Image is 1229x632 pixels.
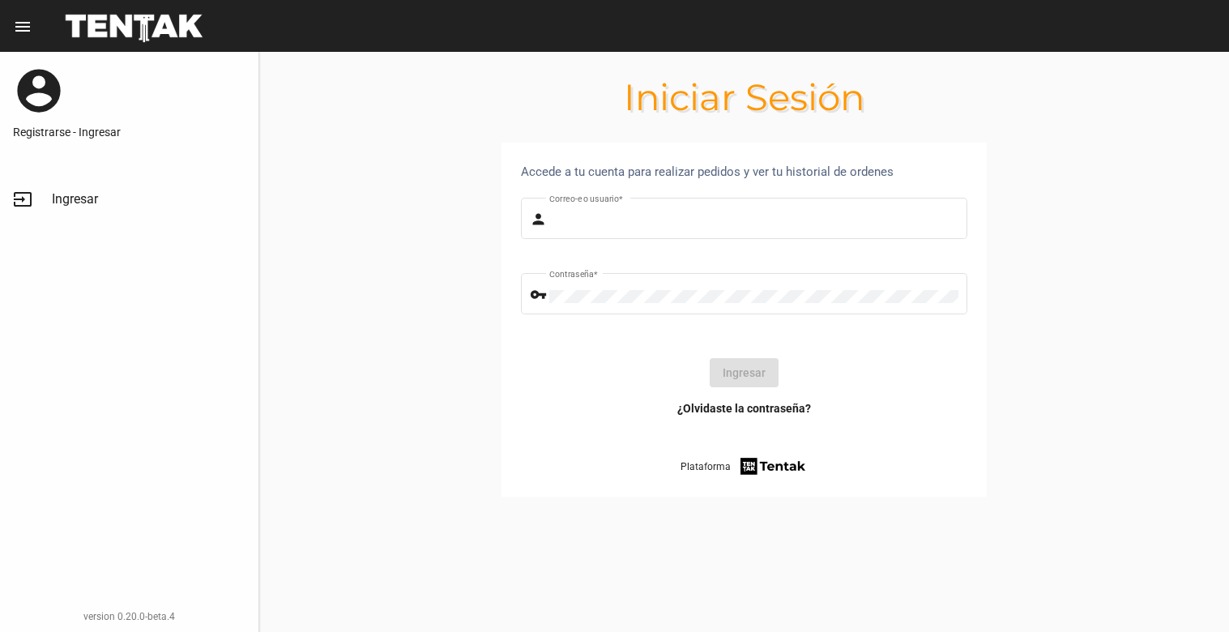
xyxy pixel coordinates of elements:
[13,190,32,209] mat-icon: input
[13,609,245,625] div: version 0.20.0-beta.4
[259,84,1229,110] h1: Iniciar Sesión
[681,455,808,477] a: Plataforma
[681,459,731,475] span: Plataforma
[738,455,808,477] img: tentak-firm.png
[13,124,245,140] a: Registrarse - Ingresar
[710,358,779,387] button: Ingresar
[13,17,32,36] mat-icon: menu
[530,210,549,229] mat-icon: person
[530,285,549,305] mat-icon: vpn_key
[521,162,967,181] div: Accede a tu cuenta para realizar pedidos y ver tu historial de ordenes
[52,191,98,207] span: Ingresar
[13,65,65,117] mat-icon: account_circle
[677,400,811,416] a: ¿Olvidaste la contraseña?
